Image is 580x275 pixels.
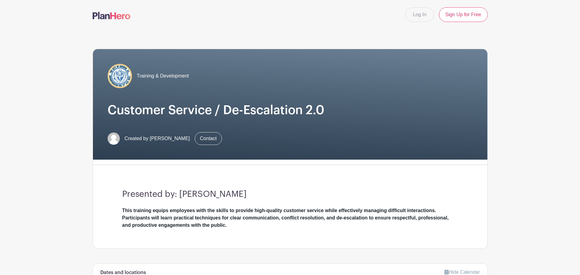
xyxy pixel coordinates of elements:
a: Log In [405,7,434,22]
span: Training & Development [137,72,189,80]
a: Sign Up for Free [439,7,487,22]
span: Created by [PERSON_NAME] [125,135,190,142]
a: Hide Calendar [444,270,480,275]
strong: This training equips employees with the skills to provide high-quality customer service while eff... [122,208,449,228]
a: Contact [195,132,222,145]
h1: Customer Service / De-Escalation 2.0 [108,103,473,118]
img: default-ce2991bfa6775e67f084385cd625a349d9dcbb7a52a09fb2fda1e96e2d18dcdb.png [108,132,120,145]
h3: Presented by: [PERSON_NAME] [122,189,458,200]
img: COA%20logo%20(2).jpg [108,64,132,88]
img: logo-507f7623f17ff9eddc593b1ce0a138ce2505c220e1c5a4e2b4648c50719b7d32.svg [93,12,130,19]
